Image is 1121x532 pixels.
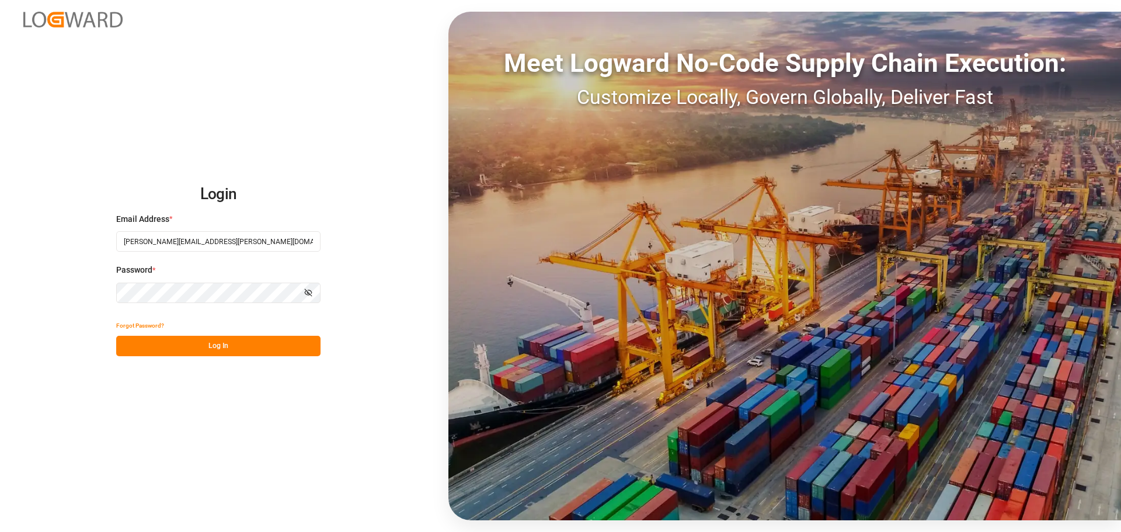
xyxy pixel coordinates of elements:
[116,315,164,336] button: Forgot Password?
[448,44,1121,82] div: Meet Logward No-Code Supply Chain Execution:
[448,82,1121,112] div: Customize Locally, Govern Globally, Deliver Fast
[23,12,123,27] img: Logward_new_orange.png
[116,336,321,356] button: Log In
[116,176,321,213] h2: Login
[116,231,321,252] input: Enter your email
[116,213,169,225] span: Email Address
[116,264,152,276] span: Password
